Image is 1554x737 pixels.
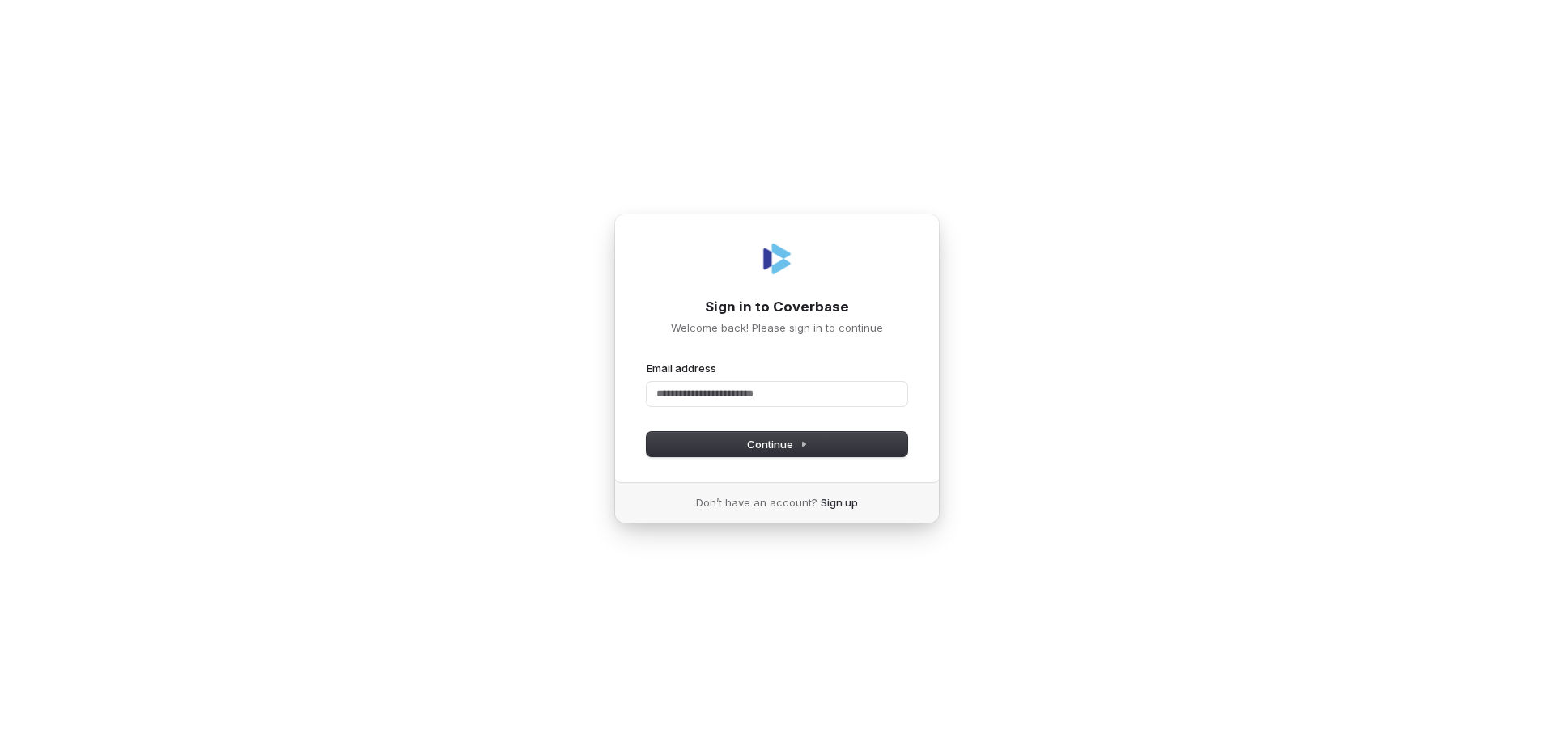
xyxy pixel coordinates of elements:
button: Continue [647,432,907,456]
label: Email address [647,361,716,375]
span: Don’t have an account? [696,495,817,510]
img: Coverbase [758,239,796,278]
h1: Sign in to Coverbase [647,298,907,317]
span: Continue [747,437,808,451]
a: Sign up [821,495,858,510]
p: Welcome back! Please sign in to continue [647,320,907,335]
